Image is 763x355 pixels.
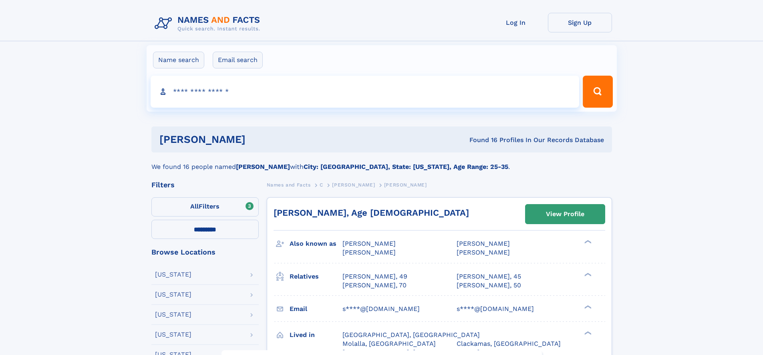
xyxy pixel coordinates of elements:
[320,182,323,188] span: C
[151,152,612,172] div: We found 16 people named with .
[457,249,510,256] span: [PERSON_NAME]
[357,136,604,144] div: Found 16 Profiles In Our Records Database
[457,240,510,247] span: [PERSON_NAME]
[546,205,584,223] div: View Profile
[484,13,548,32] a: Log In
[236,163,290,170] b: [PERSON_NAME]
[342,249,396,256] span: [PERSON_NAME]
[332,182,375,188] span: [PERSON_NAME]
[151,197,259,217] label: Filters
[151,181,259,189] div: Filters
[290,270,342,283] h3: Relatives
[342,340,436,347] span: Molalla, [GEOGRAPHIC_DATA]
[151,249,259,256] div: Browse Locations
[457,340,561,347] span: Clackamas, [GEOGRAPHIC_DATA]
[155,291,191,298] div: [US_STATE]
[159,134,358,144] h1: [PERSON_NAME]
[342,272,407,281] a: [PERSON_NAME], 49
[583,76,612,108] button: Search Button
[155,271,191,278] div: [US_STATE]
[290,328,342,342] h3: Lived in
[457,281,521,290] a: [PERSON_NAME], 50
[190,203,199,210] span: All
[457,272,521,281] a: [PERSON_NAME], 45
[290,237,342,251] h3: Also known as
[151,13,267,34] img: Logo Names and Facts
[267,180,311,190] a: Names and Facts
[320,180,323,190] a: C
[151,76,580,108] input: search input
[548,13,612,32] a: Sign Up
[525,205,605,224] a: View Profile
[582,304,592,309] div: ❯
[342,281,407,290] a: [PERSON_NAME], 70
[342,331,480,339] span: [GEOGRAPHIC_DATA], [GEOGRAPHIC_DATA]
[274,208,469,218] a: [PERSON_NAME], Age [DEMOGRAPHIC_DATA]
[155,311,191,318] div: [US_STATE]
[582,272,592,277] div: ❯
[342,240,396,247] span: [PERSON_NAME]
[290,302,342,316] h3: Email
[384,182,427,188] span: [PERSON_NAME]
[582,330,592,335] div: ❯
[582,239,592,245] div: ❯
[304,163,508,170] b: City: [GEOGRAPHIC_DATA], State: [US_STATE], Age Range: 25-35
[213,52,263,68] label: Email search
[153,52,204,68] label: Name search
[155,331,191,338] div: [US_STATE]
[332,180,375,190] a: [PERSON_NAME]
